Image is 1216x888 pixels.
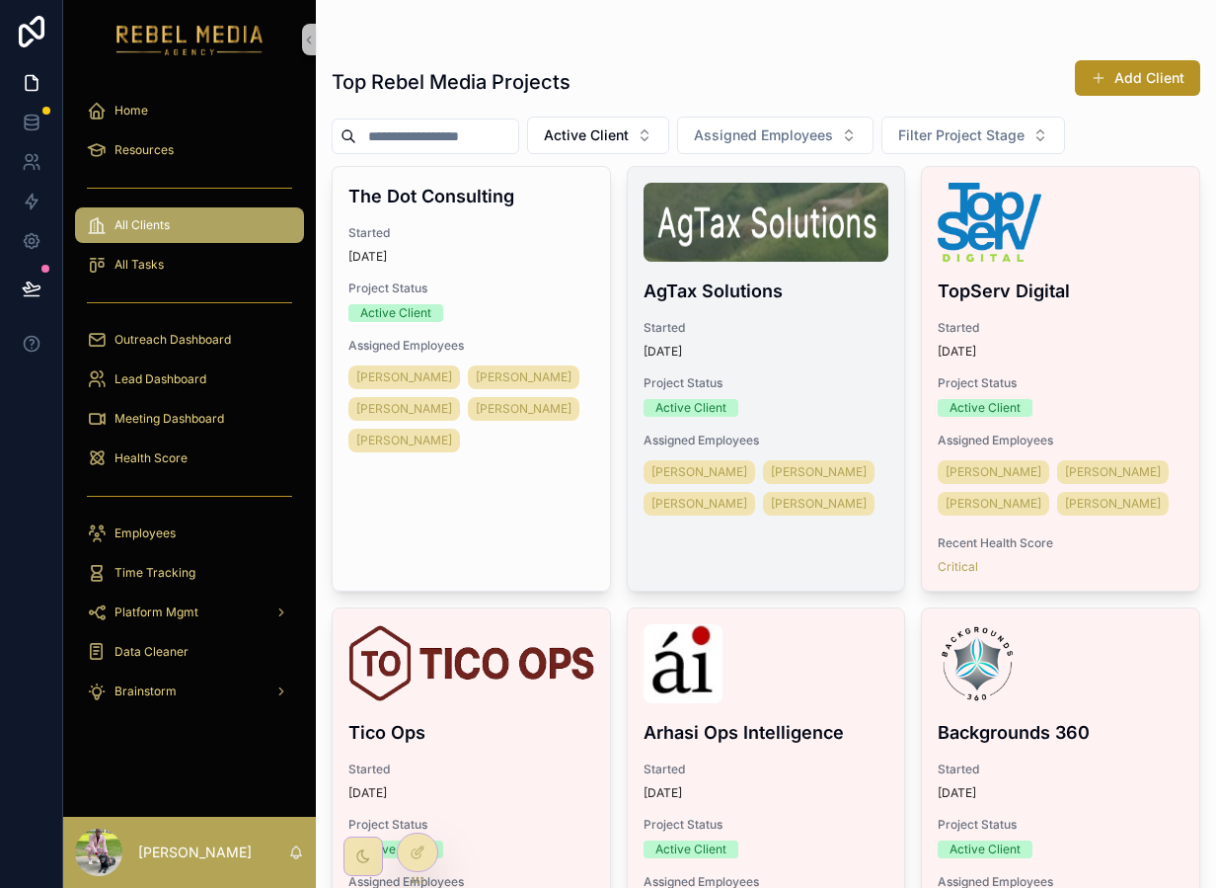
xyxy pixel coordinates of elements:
[348,281,594,296] span: Project Status
[75,634,304,670] a: Data Cleaner
[1065,496,1161,512] span: [PERSON_NAME]
[114,411,224,427] span: Meeting Dashboard
[938,492,1049,516] a: [PERSON_NAME]
[938,535,1183,551] span: Recent Health Score
[938,817,1183,833] span: Project Status
[938,344,976,360] p: [DATE]
[771,464,867,480] span: [PERSON_NAME]
[1057,492,1169,516] a: [PERSON_NAME]
[114,605,198,620] span: Platform Mgmt
[1065,464,1161,480] span: [PERSON_NAME]
[75,207,304,243] a: All Clients
[763,460,874,484] a: [PERSON_NAME]
[114,450,188,466] span: Health Score
[655,841,726,858] div: Active Client
[938,762,1183,777] span: Started
[644,719,889,746] h4: Arhasi Ops Intelligence
[938,375,1183,391] span: Project Status
[138,843,252,862] p: [PERSON_NAME]
[75,441,304,476] a: Health Score
[655,399,726,417] div: Active Client
[75,362,304,397] a: Lead Dashboard
[75,516,304,551] a: Employees
[348,719,594,746] h4: Tico Ops
[644,278,889,304] h4: AgTax Solutions
[476,401,571,417] span: [PERSON_NAME]
[763,492,874,516] a: [PERSON_NAME]
[946,496,1041,512] span: [PERSON_NAME]
[644,344,682,360] p: [DATE]
[348,762,594,777] span: Started
[468,397,579,421] a: [PERSON_NAME]
[348,365,460,389] a: [PERSON_NAME]
[360,841,431,858] div: Active Client
[63,79,316,735] div: scrollable content
[1057,460,1169,484] a: [PERSON_NAME]
[938,559,978,575] a: Critical
[938,719,1183,746] h4: Backgrounds 360
[946,464,1041,480] span: [PERSON_NAME]
[651,464,747,480] span: [PERSON_NAME]
[114,371,206,387] span: Lead Dashboard
[75,322,304,358] a: Outreach Dashboard
[348,624,594,703] img: tico-ops-logo.png.webp
[527,117,669,154] button: Select Button
[348,397,460,421] a: [PERSON_NAME]
[644,460,755,484] a: [PERSON_NAME]
[114,257,164,273] span: All Tasks
[938,278,1183,304] h4: TopServ Digital
[644,320,889,336] span: Started
[75,555,304,591] a: Time Tracking
[644,762,889,777] span: Started
[950,399,1021,417] div: Active Client
[356,433,452,448] span: [PERSON_NAME]
[114,684,177,699] span: Brainstorm
[938,624,1017,703] img: b360-logo-(2025_03_18-21_58_07-UTC).png
[348,225,594,241] span: Started
[356,401,452,417] span: [PERSON_NAME]
[651,496,747,512] span: [PERSON_NAME]
[75,132,304,168] a: Resources
[644,183,889,262] img: Screenshot-2025-08-16-at-6.31.22-PM.png
[544,125,629,145] span: Active Client
[75,93,304,128] a: Home
[644,817,889,833] span: Project Status
[75,595,304,630] a: Platform Mgmt
[938,785,976,801] p: [DATE]
[950,841,1021,858] div: Active Client
[348,183,594,209] h4: The Dot Consulting
[677,117,874,154] button: Select Button
[114,103,148,119] span: Home
[114,565,195,581] span: Time Tracking
[771,496,867,512] span: [PERSON_NAME]
[75,247,304,283] a: All Tasks
[114,142,174,158] span: Resources
[644,624,722,703] img: arhasi_logo.jpg
[938,460,1049,484] a: [PERSON_NAME]
[348,338,594,354] span: Assigned Employees
[75,674,304,709] a: Brainstorm
[644,433,889,448] span: Assigned Employees
[114,332,231,348] span: Outreach Dashboard
[1075,60,1200,96] button: Add Client
[694,125,833,145] span: Assigned Employees
[898,125,1025,145] span: Filter Project Stage
[468,365,579,389] a: [PERSON_NAME]
[476,369,571,385] span: [PERSON_NAME]
[332,68,570,96] h1: Top Rebel Media Projects
[348,249,387,265] p: [DATE]
[116,24,264,55] img: App logo
[627,166,906,592] a: Screenshot-2025-08-16-at-6.31.22-PM.pngAgTax SolutionsStarted[DATE]Project StatusActive ClientAss...
[360,304,431,322] div: Active Client
[75,401,304,437] a: Meeting Dashboard
[938,433,1183,448] span: Assigned Employees
[114,217,170,233] span: All Clients
[644,375,889,391] span: Project Status
[644,785,682,801] p: [DATE]
[921,166,1200,592] a: 67044636c3080c5f296a6057_Primary-Logo---Blue-&-Green-p-2600.pngTopServ DigitalStarted[DATE]Projec...
[356,369,452,385] span: [PERSON_NAME]
[644,492,755,516] a: [PERSON_NAME]
[348,785,387,801] p: [DATE]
